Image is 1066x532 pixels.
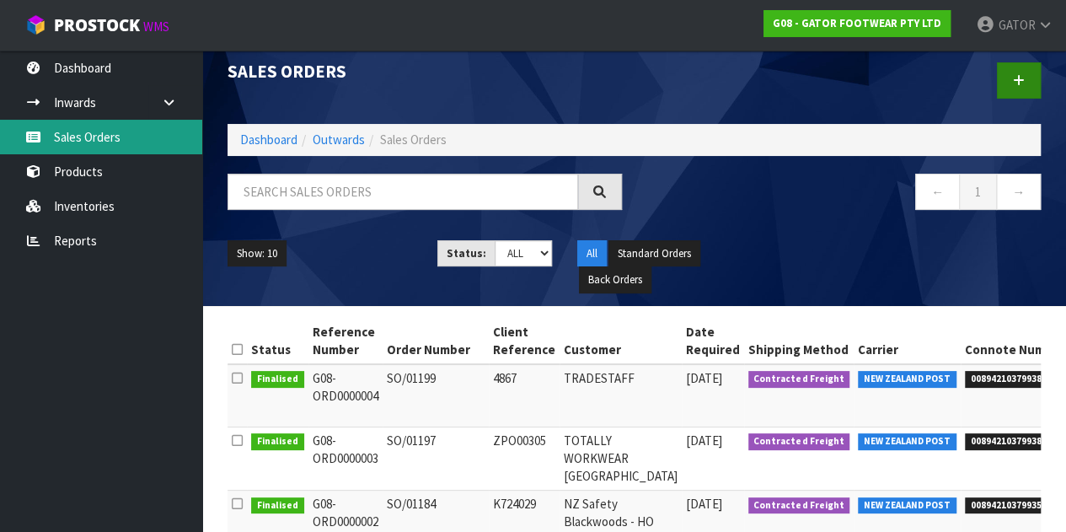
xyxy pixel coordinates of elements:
[383,427,489,490] td: SO/01197
[383,364,489,427] td: SO/01199
[560,319,682,364] th: Customer
[247,319,308,364] th: Status
[577,240,607,267] button: All
[682,319,744,364] th: Date Required
[748,433,850,450] span: Contracted Freight
[489,427,560,490] td: ZPO00305
[748,371,850,388] span: Contracted Freight
[308,364,383,427] td: G08-ORD 0000004
[489,364,560,427] td: 4867
[773,16,941,30] strong: G08 - GATOR FOOTWEAR PTY LTD
[383,319,489,364] th: Order Number
[240,132,297,148] a: Dashboard
[858,371,956,388] span: NEW ZEALAND POST
[251,433,304,450] span: Finalised
[854,319,961,364] th: Carrier
[915,174,960,210] a: ←
[489,319,560,364] th: Client Reference
[608,240,700,267] button: Standard Orders
[560,427,682,490] td: TOTALLY WORKWEAR [GEOGRAPHIC_DATA]
[858,497,956,514] span: NEW ZEALAND POST
[143,19,169,35] small: WMS
[251,371,304,388] span: Finalised
[647,174,1042,215] nav: Page navigation
[744,319,854,364] th: Shipping Method
[313,132,365,148] a: Outwards
[858,433,956,450] span: NEW ZEALAND POST
[380,132,447,148] span: Sales Orders
[308,319,383,364] th: Reference Number
[579,266,651,293] button: Back Orders
[228,174,578,210] input: Search sales orders
[25,14,46,35] img: cube-alt.png
[308,427,383,490] td: G08-ORD 0000003
[560,364,682,427] td: TRADESTAFF
[686,496,722,512] span: [DATE]
[959,174,997,210] a: 1
[686,433,722,449] span: [DATE]
[228,62,622,82] h1: Sales Orders
[251,497,304,514] span: Finalised
[228,240,287,267] button: Show: 10
[748,497,850,514] span: Contracted Freight
[686,370,722,386] span: [DATE]
[54,14,140,36] span: ProStock
[996,174,1041,210] a: →
[998,17,1035,33] span: GATOR
[447,246,486,261] strong: Status:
